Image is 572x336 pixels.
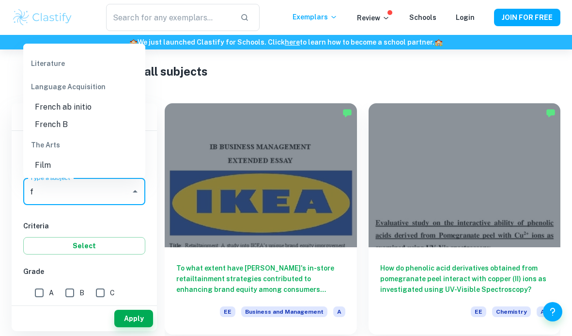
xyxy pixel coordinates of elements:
button: JOIN FOR FREE [494,9,560,26]
span: A [537,306,549,317]
input: Search for any exemplars... [106,4,232,31]
span: EE [220,306,235,317]
p: Review [357,13,390,23]
img: Marked [546,108,556,118]
span: A [333,306,345,317]
li: French B [23,116,145,133]
h6: Grade [23,266,145,277]
li: Film [23,157,145,174]
span: C [110,288,115,298]
a: How do phenolic acid derivatives obtained from pomegranate peel interact with copper (II) ions as... [369,103,561,335]
img: Marked [342,108,352,118]
h1: IB EE examples for all subjects [39,63,533,80]
div: Language Acquisition [23,75,145,98]
span: B [79,288,84,298]
button: Help and Feedback [543,302,562,321]
h6: To what extent have [PERSON_NAME]'s in-store retailtainment strategies contributed to enhancing b... [176,263,345,295]
a: Schools [409,14,436,21]
button: Close [128,185,142,198]
div: Studies in Language and Literature [23,29,145,75]
button: Apply [114,310,153,327]
button: Select [23,237,145,255]
span: EE [471,306,486,317]
a: Login [456,14,475,21]
span: 🏫 [129,38,138,46]
h6: Criteria [23,221,145,231]
span: 🏫 [434,38,443,46]
h6: We just launched Clastify for Schools. Click to learn how to become a school partner. [2,37,570,48]
h6: Filter exemplars [12,103,157,130]
li: French ab initio [23,98,145,116]
img: Clastify logo [12,8,73,27]
span: Chemistry [492,306,531,317]
a: To what extent have [PERSON_NAME]'s in-store retailtainment strategies contributed to enhancing b... [165,103,357,335]
div: The Arts [23,133,145,157]
span: A [49,288,54,298]
h6: How do phenolic acid derivatives obtained from pomegranate peel interact with copper (II) ions as... [380,263,549,295]
a: here [285,38,300,46]
span: Business and Management [241,306,327,317]
p: Exemplars [293,12,338,22]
